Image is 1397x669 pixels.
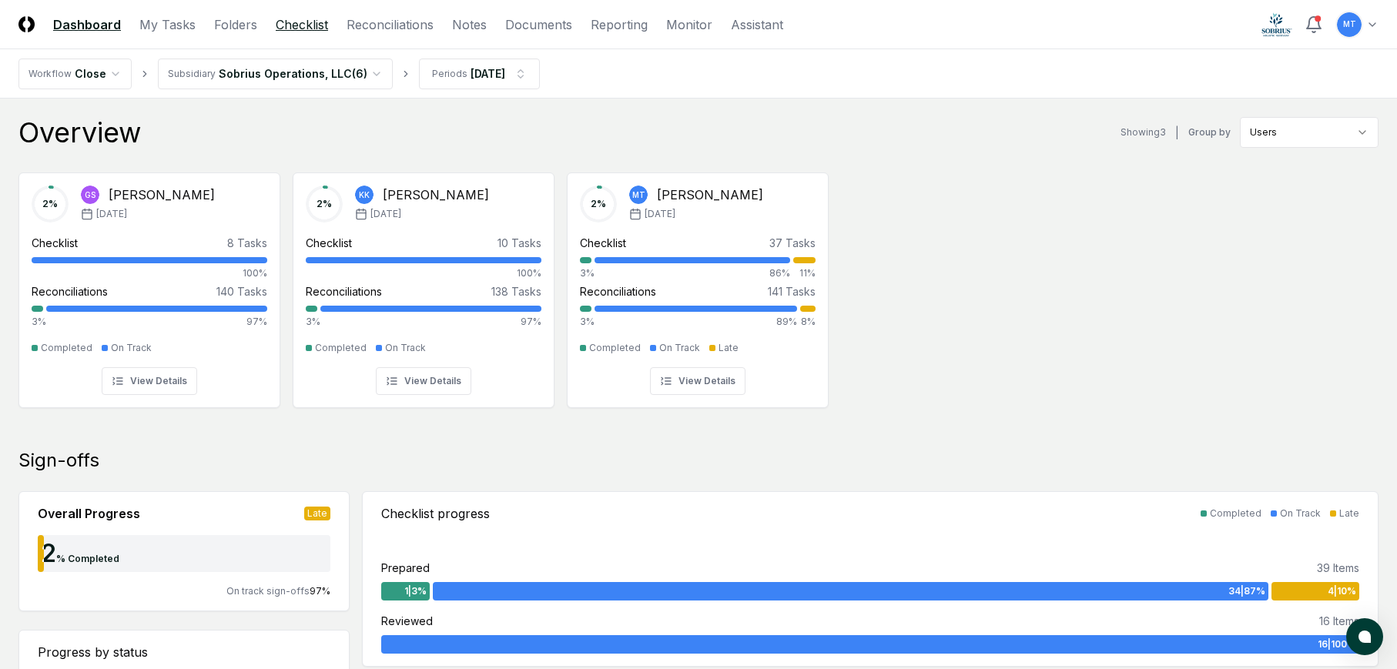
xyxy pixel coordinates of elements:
[306,315,317,329] div: 3%
[38,643,330,661] div: Progress by status
[38,504,140,523] div: Overall Progress
[383,186,489,204] div: [PERSON_NAME]
[376,367,471,395] button: View Details
[214,15,257,34] a: Folders
[381,504,490,523] div: Checklist progress
[471,65,505,82] div: [DATE]
[1328,584,1356,598] span: 4 | 10 %
[38,541,56,566] div: 2
[96,207,127,221] span: [DATE]
[1280,507,1321,520] div: On Track
[580,315,591,329] div: 3%
[32,283,108,299] div: Reconciliations
[595,266,790,280] div: 86%
[1188,128,1231,137] label: Group by
[659,341,700,355] div: On Track
[41,341,92,355] div: Completed
[46,315,267,329] div: 97%
[800,315,816,329] div: 8%
[306,283,382,299] div: Reconciliations
[227,235,267,251] div: 8 Tasks
[632,189,645,201] span: MT
[650,367,745,395] button: View Details
[1210,507,1261,520] div: Completed
[359,189,370,201] span: KK
[32,315,43,329] div: 3%
[731,15,783,34] a: Assistant
[320,315,541,329] div: 97%
[381,560,430,576] div: Prepared
[505,15,572,34] a: Documents
[276,15,328,34] a: Checklist
[306,266,541,280] div: 100%
[497,235,541,251] div: 10 Tasks
[419,59,540,89] button: Periods[DATE]
[595,315,797,329] div: 89%
[362,491,1379,667] a: Checklist progressCompletedOn TrackLatePrepared39 Items1|3%34|87%4|10%Reviewed16 Items16|100%
[370,207,401,221] span: [DATE]
[719,341,739,355] div: Late
[18,16,35,32] img: Logo
[491,283,541,299] div: 138 Tasks
[1319,613,1359,629] div: 16 Items
[102,367,197,395] button: View Details
[567,160,829,408] a: 2%MT[PERSON_NAME][DATE]Checklist37 Tasks3%86%11%Reconciliations141 Tasks3%89%8%CompletedOn TrackL...
[293,160,554,408] a: 2%KK[PERSON_NAME][DATE]Checklist10 Tasks100%Reconciliations138 Tasks3%97%CompletedOn TrackView De...
[1261,12,1292,37] img: Sobrius logo
[216,283,267,299] div: 140 Tasks
[1318,637,1356,651] span: 16 | 100 %
[32,266,267,280] div: 100%
[347,15,434,34] a: Reconciliations
[666,15,712,34] a: Monitor
[404,584,427,598] span: 1 | 3 %
[1121,125,1166,139] div: Showing 3
[1228,584,1265,598] span: 34 | 87 %
[32,235,78,251] div: Checklist
[85,189,95,201] span: GS
[111,341,152,355] div: On Track
[310,585,330,597] span: 97 %
[18,448,1379,473] div: Sign-offs
[28,67,72,81] div: Workflow
[1346,618,1383,655] button: atlas-launcher
[452,15,487,34] a: Notes
[1317,560,1359,576] div: 39 Items
[1343,18,1356,30] span: MT
[580,235,626,251] div: Checklist
[56,552,119,566] div: % Completed
[645,207,675,221] span: [DATE]
[657,186,763,204] div: [PERSON_NAME]
[306,235,352,251] div: Checklist
[18,59,540,89] nav: breadcrumb
[580,283,656,299] div: Reconciliations
[769,235,816,251] div: 37 Tasks
[109,186,215,204] div: [PERSON_NAME]
[18,117,141,148] div: Overview
[315,341,367,355] div: Completed
[432,67,467,81] div: Periods
[1175,125,1179,141] div: |
[1335,11,1363,38] button: MT
[168,67,216,81] div: Subsidiary
[139,15,196,34] a: My Tasks
[381,613,433,629] div: Reviewed
[768,283,816,299] div: 141 Tasks
[304,507,330,520] div: Late
[18,160,280,408] a: 2%GS[PERSON_NAME][DATE]Checklist8 Tasks100%Reconciliations140 Tasks3%97%CompletedOn TrackView Det...
[385,341,426,355] div: On Track
[591,15,648,34] a: Reporting
[53,15,121,34] a: Dashboard
[589,341,641,355] div: Completed
[793,266,816,280] div: 11%
[580,266,591,280] div: 3%
[1339,507,1359,520] div: Late
[226,585,310,597] span: On track sign-offs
